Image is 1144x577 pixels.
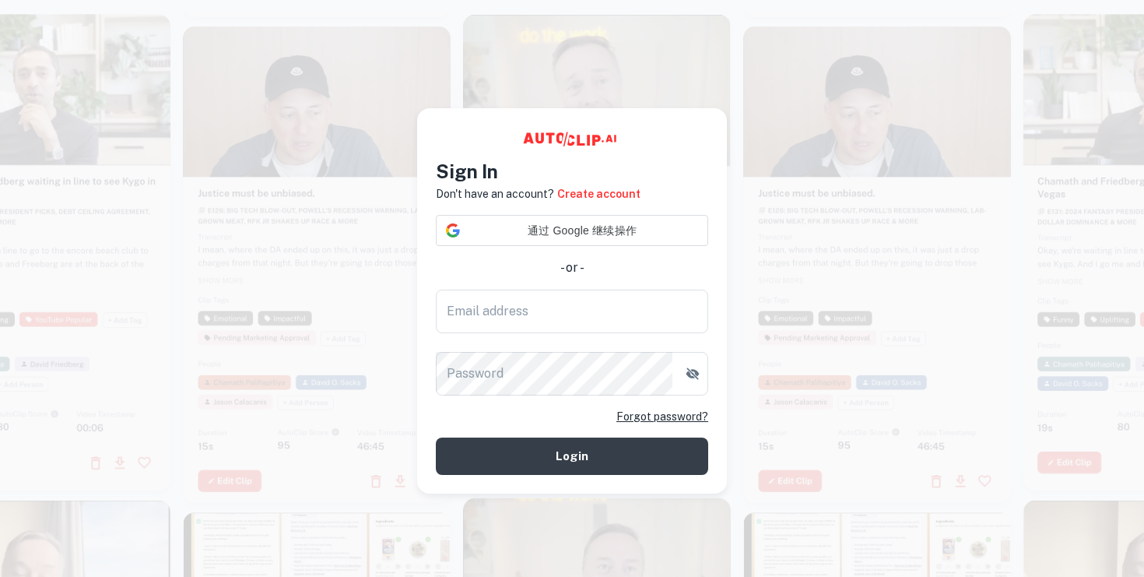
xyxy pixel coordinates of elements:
p: Don't have an account? [436,185,554,202]
button: Login [436,438,708,475]
div: - or - [436,259,708,277]
div: 通过 Google 继续操作 [436,215,708,246]
a: Create account [557,185,640,202]
span: 通过 Google 继续操作 [466,223,698,239]
a: Forgot password? [616,408,708,425]
h4: Sign In [436,157,708,185]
